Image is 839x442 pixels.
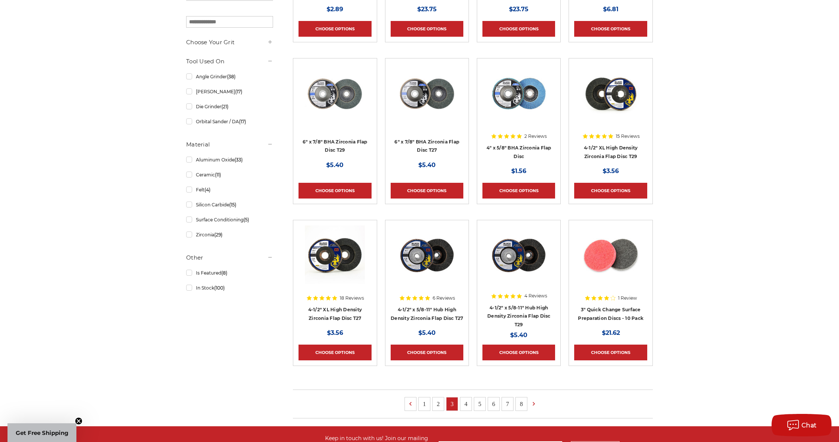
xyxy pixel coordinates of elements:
[243,217,249,222] span: (5)
[186,228,273,241] a: Zirconia
[509,6,528,13] span: $23.75
[511,167,526,175] span: $1.56
[482,21,555,37] a: Choose Options
[489,225,549,285] img: Zirconia flap disc with screw hub
[516,397,527,411] a: 8
[186,38,273,47] h5: Choose Your Grit
[394,139,459,153] a: 6" x 7/8" BHA Zirconia Flap Disc T27
[802,422,817,429] span: Chat
[308,307,362,321] a: 4-1/2" XL High Density Zirconia Flap Disc T27
[305,64,365,124] img: Black Hawk 6 inch T29 coarse flap discs, 36 grit for efficient material removal
[221,270,227,276] span: (8)
[433,296,455,300] span: 6 Reviews
[489,64,549,124] img: 4-inch BHA Zirconia flap disc with 40 grit designed for aggressive metal sanding and grinding
[574,21,647,37] a: Choose Options
[186,85,273,98] a: [PERSON_NAME]
[186,57,273,66] h5: Tool Used On
[303,139,367,153] a: 6" x 7/8" BHA Zirconia Flap Disc T29
[391,225,463,298] a: high density flap disc with screw hub
[16,429,69,436] span: Get Free Shipping
[524,134,547,139] span: 2 Reviews
[186,168,273,181] a: Ceramic
[391,21,463,37] a: Choose Options
[299,225,371,298] a: 4-1/2" XL High Density Zirconia Flap Disc T27
[391,345,463,360] a: Choose Options
[581,225,641,285] img: 3 inch surface preparation discs
[327,329,343,336] span: $3.56
[234,157,243,163] span: (33)
[578,307,643,321] a: 3" Quick Change Surface Preparation Discs - 10 Pack
[186,183,273,196] a: Felt
[482,183,555,199] a: Choose Options
[418,329,436,336] span: $5.40
[186,140,273,149] h5: Material
[186,100,273,113] a: Die Grinder
[772,414,832,436] button: Chat
[221,104,228,109] span: (21)
[460,397,472,411] a: 4
[391,64,463,136] a: Coarse 36 grit BHA Zirconia flap disc, 6-inch, flat T27 for aggressive material removal
[574,64,647,136] a: 4-1/2" XL High Density Zirconia Flap Disc T29
[603,6,618,13] span: $6.81
[482,225,555,298] a: Zirconia flap disc with screw hub
[574,183,647,199] a: Choose Options
[487,305,551,327] a: 4-1/2" x 5/8-11" Hub High Density Zirconia Flap Disc T29
[433,397,444,411] a: 2
[299,183,371,199] a: Choose Options
[186,213,273,226] a: Surface Conditioning
[186,115,273,128] a: Orbital Sander / DA
[574,225,647,298] a: 3 inch surface preparation discs
[186,198,273,211] a: Silicon Carbide
[186,281,273,294] a: In Stock
[502,397,513,411] a: 7
[215,172,221,178] span: (11)
[397,64,457,124] img: Coarse 36 grit BHA Zirconia flap disc, 6-inch, flat T27 for aggressive material removal
[603,167,619,175] span: $3.56
[418,161,436,169] span: $5.40
[299,64,371,136] a: Black Hawk 6 inch T29 coarse flap discs, 36 grit for efficient material removal
[75,417,82,425] button: Close teaser
[581,64,641,124] img: 4-1/2" XL High Density Zirconia Flap Disc T29
[419,397,430,411] a: 1
[214,232,222,237] span: (29)
[239,119,246,124] span: (17)
[391,307,463,321] a: 4-1/2" x 5/8-11" Hub High Density Zirconia Flap Disc T27
[482,64,555,136] a: 4-inch BHA Zirconia flap disc with 40 grit designed for aggressive metal sanding and grinding
[305,225,365,285] img: 4-1/2" XL High Density Zirconia Flap Disc T27
[299,345,371,360] a: Choose Options
[326,161,343,169] span: $5.40
[584,145,638,159] a: 4-1/2" XL High Density Zirconia Flap Disc T29
[417,6,437,13] span: $23.75
[397,225,457,285] img: high density flap disc with screw hub
[186,253,273,262] h5: Other
[327,6,343,13] span: $2.89
[602,329,620,336] span: $21.62
[510,331,527,339] span: $5.40
[214,285,225,291] span: (100)
[618,296,637,300] span: 1 Review
[487,145,551,159] a: 4" x 5/8" BHA Zirconia Flap Disc
[186,70,273,83] a: Angle Grinder
[340,296,364,300] span: 18 Reviews
[616,134,640,139] span: 15 Reviews
[574,345,647,360] a: Choose Options
[205,187,210,193] span: (4)
[229,202,236,208] span: (15)
[186,266,273,279] a: Is Featured
[482,345,555,360] a: Choose Options
[488,397,499,411] a: 6
[474,397,485,411] a: 5
[446,397,458,411] a: 3
[391,183,463,199] a: Choose Options
[235,89,242,94] span: (17)
[186,153,273,166] a: Aluminum Oxide
[227,74,236,79] span: (38)
[7,423,76,442] div: Get Free ShippingClose teaser
[299,21,371,37] a: Choose Options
